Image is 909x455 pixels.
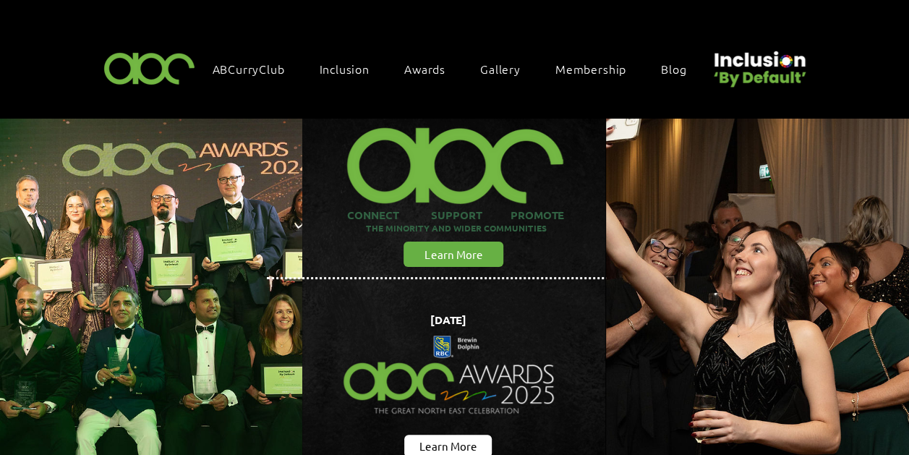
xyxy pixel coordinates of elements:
img: ABC-Logo-Blank-Background-01-01-2.png [100,46,200,89]
span: [DATE] [430,312,466,327]
span: Blog [661,61,686,77]
div: Awards [397,54,467,84]
span: THE MINORITY AND WIDER COMMUNITIES [366,222,547,234]
span: CONNECT SUPPORT PROMOTE [347,208,563,222]
div: Inclusion [312,54,391,84]
span: Learn More [419,438,477,454]
span: Learn More [424,247,482,262]
a: Gallery [473,54,542,84]
a: Blog [654,54,708,84]
img: Northern Insights Double Pager Apr 2025.png [330,309,568,442]
nav: Site [205,54,709,84]
a: ABCurryClub [205,54,307,84]
img: Untitled design (22).png [709,39,808,89]
span: Inclusion [320,61,370,77]
img: ABC-Logo-Blank-Background-01-01-2_edited.png [339,109,571,208]
span: Membership [555,61,626,77]
a: Learn More [404,242,503,267]
span: Awards [404,61,445,77]
span: ABCurryClub [213,61,285,77]
a: Membership [548,54,648,84]
span: Gallery [480,61,521,77]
